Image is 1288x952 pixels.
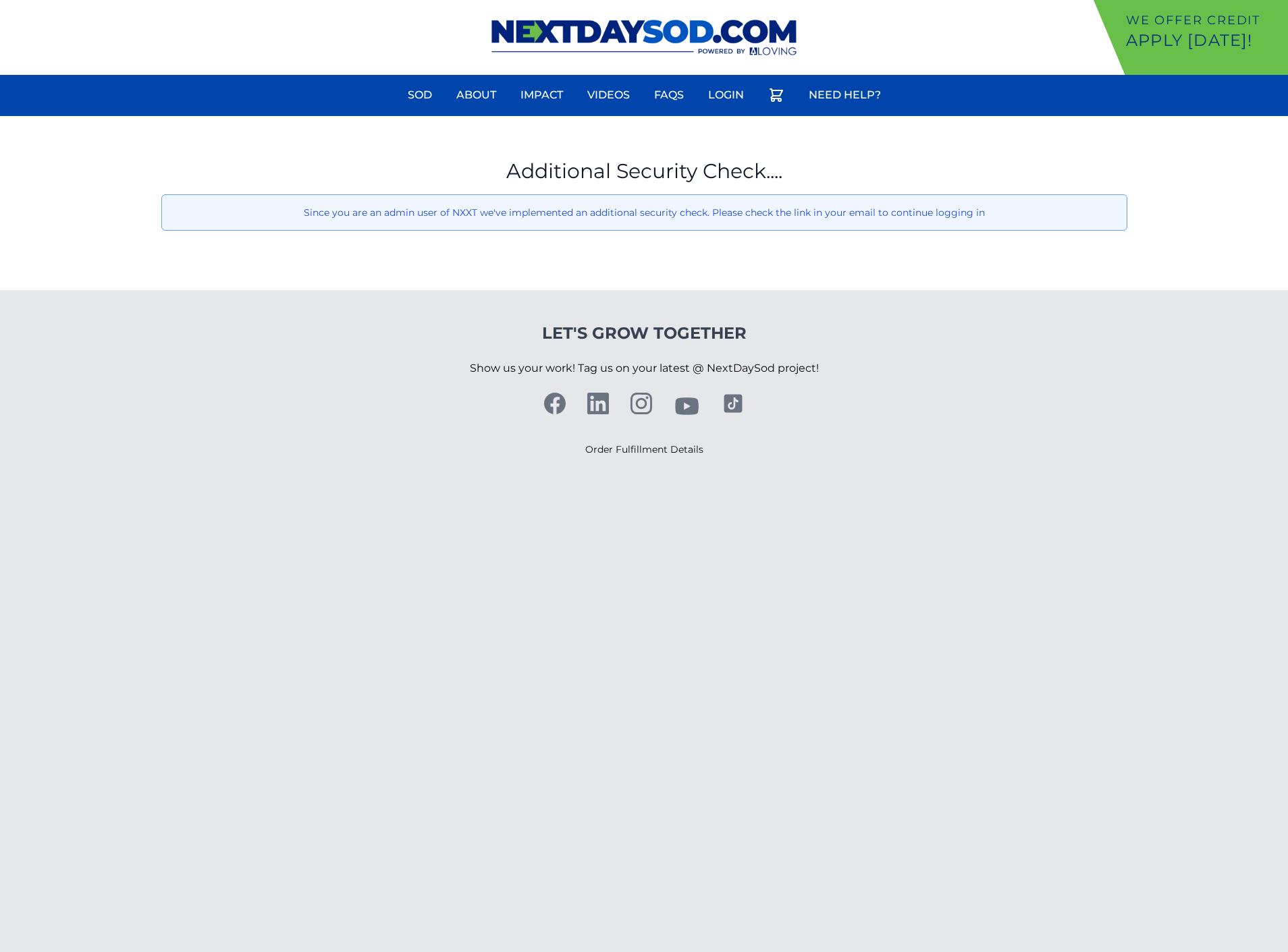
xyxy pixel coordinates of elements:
[173,206,1116,219] p: Since you are an admin user of NXXT we've implemented an additional security check. Please check ...
[646,79,692,111] a: FAQs
[1126,11,1283,30] p: We offer Credit
[448,79,504,111] a: About
[512,79,571,111] a: Impact
[470,323,819,344] h4: Let's Grow Together
[400,79,440,111] a: Sod
[579,79,638,111] a: Videos
[161,159,1127,184] h1: Additional Security Check....
[700,79,752,111] a: Login
[585,443,703,455] a: Order Fulfillment Details
[470,344,819,393] p: Show us your work! Tag us on your latest @ NextDaySod project!
[801,79,889,111] a: Need Help?
[1126,30,1283,51] p: Apply [DATE]!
